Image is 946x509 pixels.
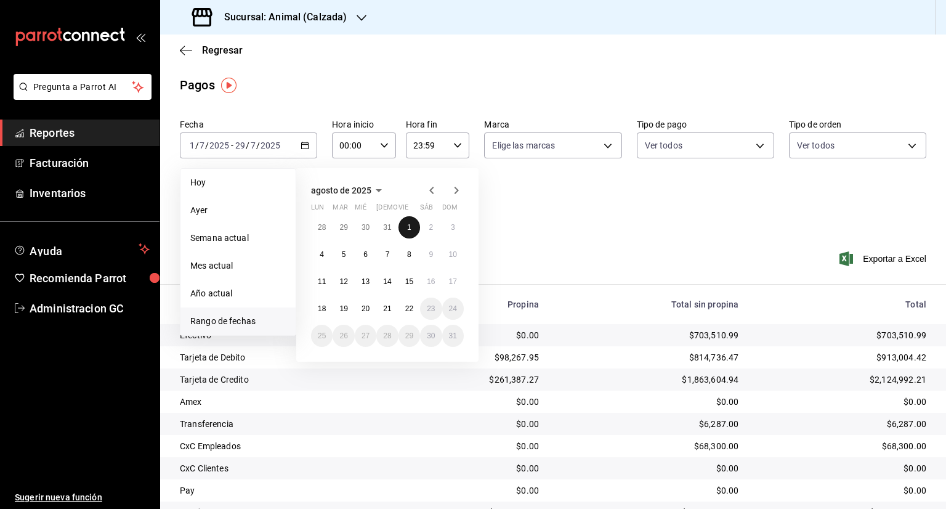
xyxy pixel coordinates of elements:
span: / [246,140,249,150]
label: Hora fin [406,120,470,129]
abbr: 14 de agosto de 2025 [383,277,391,286]
div: $703,510.99 [559,329,738,341]
div: Tarjeta de Debito [180,351,380,364]
a: Pregunta a Parrot AI [9,89,152,102]
abbr: 29 de agosto de 2025 [405,332,413,340]
button: open_drawer_menu [135,32,145,42]
button: 3 de agosto de 2025 [442,216,464,238]
abbr: 22 de agosto de 2025 [405,304,413,313]
span: Elige las marcas [492,139,555,152]
abbr: 16 de agosto de 2025 [427,277,435,286]
abbr: 10 de agosto de 2025 [449,250,457,259]
label: Hora inicio [332,120,396,129]
span: Facturación [30,155,150,171]
div: Transferencia [180,418,380,430]
abbr: 3 de agosto de 2025 [451,223,455,232]
span: / [256,140,260,150]
abbr: 28 de julio de 2025 [318,223,326,232]
span: Hoy [190,176,286,189]
div: $0.00 [400,440,539,452]
abbr: 4 de agosto de 2025 [320,250,324,259]
span: Inventarios [30,185,150,202]
abbr: domingo [442,203,458,216]
abbr: 30 de julio de 2025 [362,223,370,232]
span: agosto de 2025 [311,185,371,195]
abbr: 29 de julio de 2025 [339,223,347,232]
abbr: 30 de agosto de 2025 [427,332,435,340]
div: $6,287.00 [758,418,926,430]
div: Pagos [180,76,215,94]
button: 29 de agosto de 2025 [398,325,420,347]
span: Año actual [190,287,286,300]
abbr: 20 de agosto de 2025 [362,304,370,313]
abbr: 21 de agosto de 2025 [383,304,391,313]
img: Tooltip marker [221,78,236,93]
button: 12 de agosto de 2025 [333,271,354,293]
abbr: viernes [398,203,408,216]
div: $0.00 [400,396,539,408]
span: Sugerir nueva función [15,491,150,504]
button: 26 de agosto de 2025 [333,325,354,347]
div: $0.00 [758,484,926,497]
input: -- [235,140,246,150]
div: $6,287.00 [559,418,738,430]
div: $68,300.00 [758,440,926,452]
div: $2,124,992.21 [758,373,926,386]
abbr: 26 de agosto de 2025 [339,332,347,340]
button: 30 de agosto de 2025 [420,325,442,347]
abbr: miércoles [355,203,366,216]
button: 30 de julio de 2025 [355,216,376,238]
button: 17 de agosto de 2025 [442,271,464,293]
abbr: 7 de agosto de 2025 [386,250,390,259]
div: $0.00 [559,396,738,408]
abbr: 27 de agosto de 2025 [362,332,370,340]
input: -- [199,140,205,150]
div: CxC Empleados [180,440,380,452]
input: -- [250,140,256,150]
abbr: 2 de agosto de 2025 [429,223,433,232]
div: $0.00 [400,462,539,474]
button: 25 de agosto de 2025 [311,325,333,347]
button: Pregunta a Parrot AI [14,74,152,100]
button: 10 de agosto de 2025 [442,243,464,266]
button: 7 de agosto de 2025 [376,243,398,266]
abbr: 31 de agosto de 2025 [449,332,457,340]
label: Tipo de pago [637,120,774,129]
abbr: 19 de agosto de 2025 [339,304,347,313]
button: 13 de agosto de 2025 [355,271,376,293]
span: Ver todos [645,139,682,152]
span: Recomienda Parrot [30,270,150,287]
span: Ver todos [797,139,835,152]
button: 31 de julio de 2025 [376,216,398,238]
abbr: 6 de agosto de 2025 [363,250,368,259]
abbr: 8 de agosto de 2025 [407,250,411,259]
label: Marca [484,120,621,129]
div: CxC Clientes [180,462,380,474]
button: 23 de agosto de 2025 [420,298,442,320]
span: Exportar a Excel [842,251,926,266]
button: 15 de agosto de 2025 [398,271,420,293]
input: ---- [209,140,230,150]
span: / [205,140,209,150]
button: 24 de agosto de 2025 [442,298,464,320]
span: Rango de fechas [190,315,286,328]
abbr: 25 de agosto de 2025 [318,332,326,340]
button: 14 de agosto de 2025 [376,271,398,293]
div: $0.00 [559,462,738,474]
button: 20 de agosto de 2025 [355,298,376,320]
abbr: 17 de agosto de 2025 [449,277,457,286]
button: 28 de agosto de 2025 [376,325,398,347]
abbr: 5 de agosto de 2025 [342,250,346,259]
div: $703,510.99 [758,329,926,341]
button: 27 de agosto de 2025 [355,325,376,347]
button: 29 de julio de 2025 [333,216,354,238]
button: 4 de agosto de 2025 [311,243,333,266]
span: Mes actual [190,259,286,272]
abbr: 18 de agosto de 2025 [318,304,326,313]
button: 5 de agosto de 2025 [333,243,354,266]
div: $0.00 [400,418,539,430]
button: 31 de agosto de 2025 [442,325,464,347]
span: Ayuda [30,242,134,256]
div: $814,736.47 [559,351,738,364]
abbr: 28 de agosto de 2025 [383,332,391,340]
